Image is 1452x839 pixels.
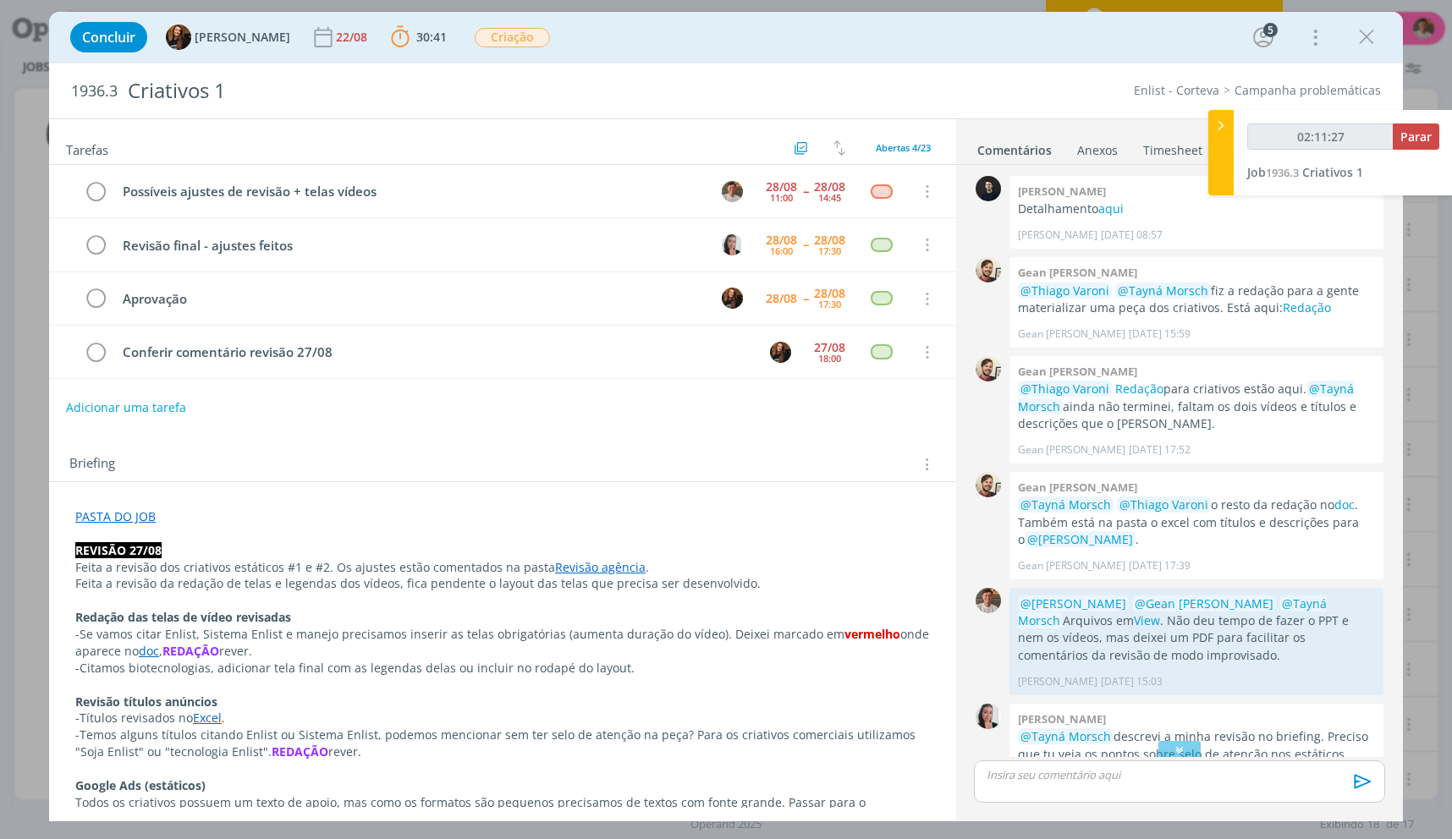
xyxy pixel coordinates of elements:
span: Criação [475,28,550,47]
a: Timesheet [1142,134,1203,159]
img: arrow-down-up.svg [833,140,845,156]
a: doc [139,643,159,659]
span: @Thiago Varoni [1020,381,1109,397]
span: Tarefas [66,138,108,158]
span: [DATE] 15:03 [1101,674,1163,689]
strong: REVISÃO 27/08 [75,542,162,558]
a: aqui [1098,200,1124,217]
div: 17:30 [818,299,841,309]
a: Enlist - Corteva [1134,82,1219,98]
button: Adicionar uma tarefa [65,392,187,423]
div: 16:00 [770,246,793,255]
img: T [722,288,743,309]
p: Gean [PERSON_NAME] [1018,558,1125,573]
img: G [976,472,1001,497]
span: @Thiago Varoni [1119,496,1208,513]
button: T [719,178,745,204]
img: G [976,257,1001,282]
div: Aprovação [115,288,706,310]
img: T [166,25,191,50]
span: @Gean [PERSON_NAME] [1135,595,1273,611]
b: Gean [PERSON_NAME] [1018,364,1137,379]
div: 28/08 [814,288,845,299]
div: dialog [49,12,1403,821]
span: @Tayná Morsch [1018,595,1327,628]
span: @Tayná Morsch [1018,381,1354,414]
span: Concluir [82,30,135,44]
a: Job1936.3Criativos 1 [1247,164,1363,180]
a: Redação [1115,381,1163,397]
span: @Tayná Morsch [1020,496,1111,513]
span: rever. [328,743,361,759]
a: Redação [1283,299,1331,315]
p: -Citamos biotecnologias, adicionar tela final com as legendas delas ou incluir no rodapé do layout. [75,660,930,677]
img: T [770,342,791,363]
div: 28/08 [766,293,797,304]
div: 28/08 [814,234,845,246]
div: 17:30 [818,246,841,255]
span: @[PERSON_NAME] [1027,531,1133,547]
b: Gean [PERSON_NAME] [1018,265,1137,280]
img: G [976,356,1001,381]
span: Criativos 1 [1302,164,1363,180]
a: Excel [193,710,222,726]
div: Conferir comentário revisão 27/08 [115,342,754,363]
span: 1936.3 [71,82,118,101]
img: T [722,181,743,202]
span: @[PERSON_NAME] [1020,595,1126,611]
span: [DATE] 17:52 [1129,442,1191,458]
p: Gean [PERSON_NAME] [1018,442,1125,458]
div: 28/08 [766,234,797,246]
p: Feita a revisão dos criativos estáticos #1 e #2. Os ajustes estão comentados na pasta . [75,559,930,576]
p: para criativos estão aqui. ainda não terminei, faltam os dois vídeos e títulos e descrições que o... [1018,381,1375,432]
strong: vermelho [844,626,900,642]
img: C [976,704,1001,729]
a: doc [1334,496,1355,513]
p: descrevi a minha revisão no briefing. Preciso que tu veja os pontos sobre selo de atenção nos est... [1018,728,1375,814]
span: [DATE] 15:59 [1129,326,1191,342]
b: [PERSON_NAME] [1018,711,1106,727]
p: -Temos alguns títulos citando Enlist ou Sistema Enlist, podemos mencionar sem ter selo de atenção... [75,727,930,760]
span: @Tayná Morsch [1020,728,1111,744]
strong: Redação das telas de vídeo revisadas [75,609,291,625]
a: Comentários [976,134,1053,159]
button: 5 [1250,24,1277,51]
div: 11:00 [770,193,793,202]
img: C [722,234,743,255]
p: Gean [PERSON_NAME] [1018,326,1125,342]
span: -- [803,185,808,197]
strong: Google Ads (estáticos) [75,777,206,793]
strong: Revisão títulos anúncios [75,694,217,710]
div: 27/08 [814,342,845,354]
span: Abertas 4/23 [876,141,931,154]
b: [PERSON_NAME] [1018,184,1106,199]
button: T [719,286,745,311]
div: 22/08 [336,31,371,43]
button: T[PERSON_NAME] [166,25,290,50]
p: o resto da redação no . Também está na pasta o excel com títulos e descrições para o . [1018,496,1375,548]
p: Detalhamento [1018,200,1375,217]
a: Revisão agência [555,559,646,575]
a: Campanha problemáticas [1235,82,1381,98]
p: Feita a revisão da redação de telas e legendas dos vídeos, fica pendente o layout das telas que p... [75,575,930,592]
span: [PERSON_NAME] [195,31,290,43]
p: -Títulos revisados no . [75,710,930,727]
span: @Thiago Varoni [1020,282,1109,299]
p: -Se vamos citar Enlist, Sistema Enlist e manejo precisamos inserir as telas obrigatórias (aumenta... [75,626,930,660]
span: Parar [1400,129,1432,145]
a: View [1134,612,1160,628]
div: 5 [1263,23,1278,37]
div: Criativos 1 [121,70,828,112]
span: -- [803,239,808,250]
div: 28/08 [814,181,845,193]
p: fiz a redação para a gente materializar uma peça dos criativos. Está aqui: [1018,282,1375,317]
p: [PERSON_NAME] [1018,674,1097,689]
b: Gean [PERSON_NAME] [1018,480,1137,495]
button: Concluir [70,22,147,52]
p: Todos os criativos possuem um texto de apoio, mas como os formatos são pequenos precisamos de tex... [75,794,930,828]
button: Parar [1393,123,1439,150]
button: C [719,232,745,257]
p: Arquivos em . Não deu tempo de fazer o PPT e nem os vídeos, mas deixei um PDF para facilitar os c... [1018,595,1375,665]
span: 1936.3 [1266,165,1299,180]
span: Briefing [69,453,115,475]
